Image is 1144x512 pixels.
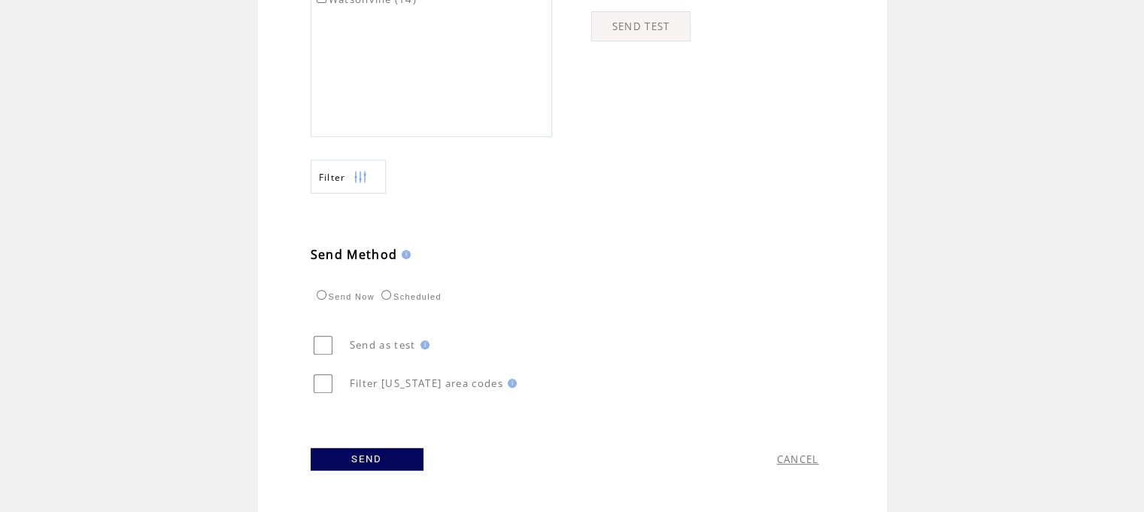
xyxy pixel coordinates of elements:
[416,340,429,349] img: help.gif
[591,11,690,41] a: SEND TEST
[354,160,367,194] img: filters.png
[313,292,375,301] label: Send Now
[311,246,398,263] span: Send Method
[381,290,391,300] input: Scheduled
[503,379,517,388] img: help.gif
[350,376,503,390] span: Filter [US_STATE] area codes
[397,250,411,259] img: help.gif
[350,338,416,352] span: Send as test
[777,453,819,466] a: CANCEL
[319,171,346,184] span: Show filters
[378,292,442,301] label: Scheduled
[317,290,326,300] input: Send Now
[311,160,386,194] a: Filter
[311,448,423,471] a: SEND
